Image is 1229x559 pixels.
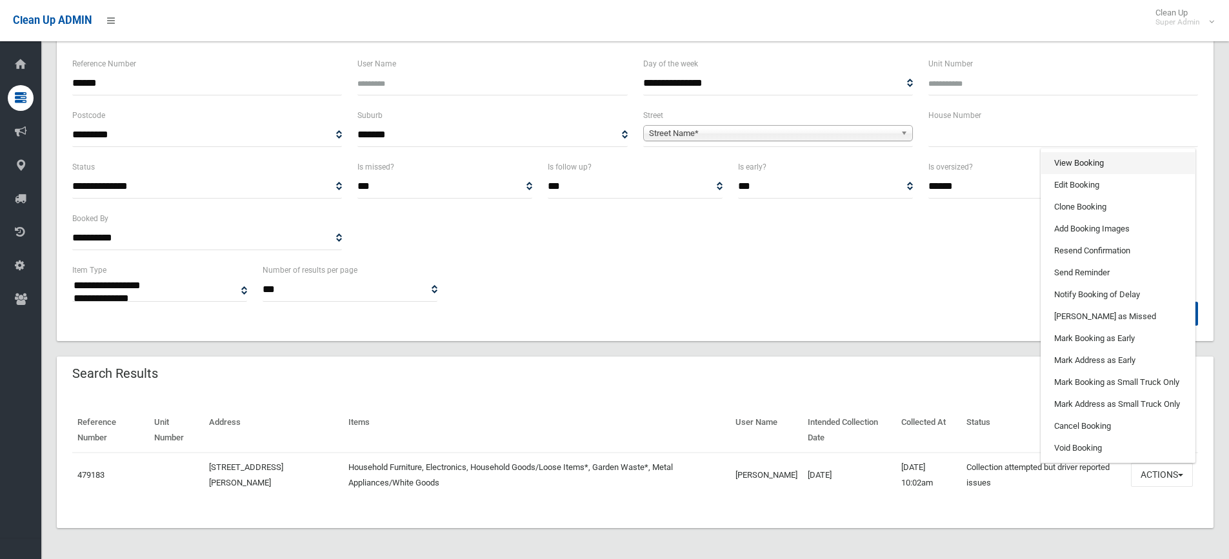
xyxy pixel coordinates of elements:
[928,160,973,174] label: Is oversized?
[928,108,981,123] label: House Number
[1041,262,1195,284] a: Send Reminder
[57,361,174,386] header: Search Results
[357,57,396,71] label: User Name
[357,160,394,174] label: Is missed?
[1041,218,1195,240] a: Add Booking Images
[1131,463,1193,487] button: Actions
[1041,437,1195,459] a: Void Booking
[1041,393,1195,415] a: Mark Address as Small Truck Only
[548,160,592,174] label: Is follow up?
[72,263,106,277] label: Item Type
[1041,284,1195,306] a: Notify Booking of Delay
[730,453,803,497] td: [PERSON_NAME]
[343,453,730,497] td: Household Furniture, Electronics, Household Goods/Loose Items*, Garden Waste*, Metal Appliances/W...
[1041,240,1195,262] a: Resend Confirmation
[204,408,343,453] th: Address
[961,408,1126,453] th: Status
[738,160,766,174] label: Is early?
[1041,174,1195,196] a: Edit Booking
[649,126,895,141] span: Street Name*
[1041,328,1195,349] a: Mark Booking as Early
[263,263,357,277] label: Number of results per page
[72,108,105,123] label: Postcode
[643,57,698,71] label: Day of the week
[730,408,803,453] th: User Name
[1041,371,1195,393] a: Mark Booking as Small Truck Only
[343,408,730,453] th: Items
[643,108,663,123] label: Street
[209,462,283,487] a: [STREET_ADDRESS][PERSON_NAME]
[1041,152,1195,174] a: View Booking
[961,453,1126,497] td: Collection attempted but driver reported issues
[149,408,204,453] th: Unit Number
[72,57,136,71] label: Reference Number
[72,160,95,174] label: Status
[896,453,961,497] td: [DATE] 10:02am
[1041,306,1195,328] a: [PERSON_NAME] as Missed
[1155,17,1200,27] small: Super Admin
[803,408,896,453] th: Intended Collection Date
[1041,415,1195,437] a: Cancel Booking
[1041,196,1195,218] a: Clone Booking
[803,453,896,497] td: [DATE]
[13,14,92,26] span: Clean Up ADMIN
[928,57,973,71] label: Unit Number
[77,470,105,480] a: 479183
[1149,8,1213,27] span: Clean Up
[72,408,149,453] th: Reference Number
[1041,349,1195,371] a: Mark Address as Early
[72,211,108,226] label: Booked By
[896,408,961,453] th: Collected At
[357,108,383,123] label: Suburb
